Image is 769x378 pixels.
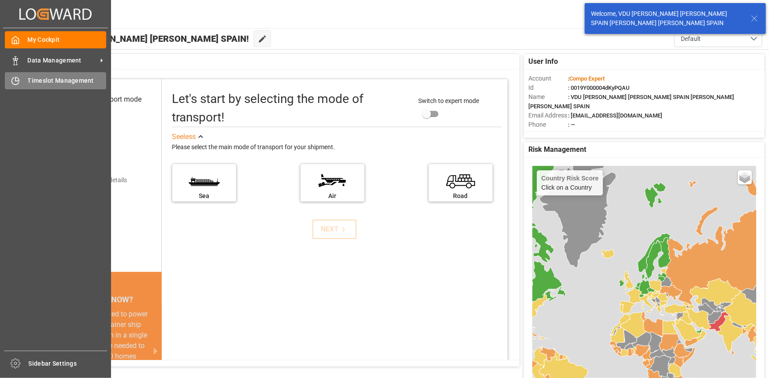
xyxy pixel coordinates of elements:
span: : — [568,121,575,128]
span: Data Management [28,56,97,65]
span: : [568,75,605,82]
div: See less [172,132,196,142]
div: Sea [177,191,232,201]
span: Risk Management [528,144,586,155]
div: Welcome, VDU [PERSON_NAME] [PERSON_NAME] SPAIN [PERSON_NAME] [PERSON_NAME] SPAIN [591,9,743,28]
span: Default [681,34,701,44]
button: NEXT [312,220,357,239]
span: Email Address [528,111,568,120]
span: : VDU [PERSON_NAME] [PERSON_NAME] SPAIN [PERSON_NAME] [PERSON_NAME] SPAIN [528,94,734,110]
div: Add shipping details [72,176,127,185]
span: Sidebar Settings [29,359,108,368]
span: Name [528,92,568,102]
span: Timeslot Management [28,76,107,85]
a: Layers [738,170,752,184]
span: Account Type [528,129,568,139]
h4: Country Risk Score [541,175,598,182]
span: Compo Expert [569,75,605,82]
span: Account [528,74,568,83]
div: Click on a Country [541,175,598,191]
span: Id [528,83,568,92]
a: My Cockpit [5,31,106,48]
span: : Shipper [568,131,590,137]
span: Switch to expert mode [418,97,479,104]
span: : [EMAIL_ADDRESS][DOMAIN_NAME] [568,112,662,119]
div: Let's start by selecting the mode of transport! [172,90,410,127]
span: Phone [528,120,568,129]
div: NEXT [321,224,348,235]
a: Timeslot Management [5,72,106,89]
div: Please select the main mode of transport for your shipment. [172,142,502,153]
div: Air [305,191,360,201]
div: Road [433,191,488,201]
span: User Info [528,56,558,67]
button: open menu [674,30,762,47]
span: : 0019Y000004dKyPQAU [568,84,630,91]
span: Hello VDU [PERSON_NAME] [PERSON_NAME] SPAIN! [36,30,249,47]
span: My Cockpit [28,35,107,44]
